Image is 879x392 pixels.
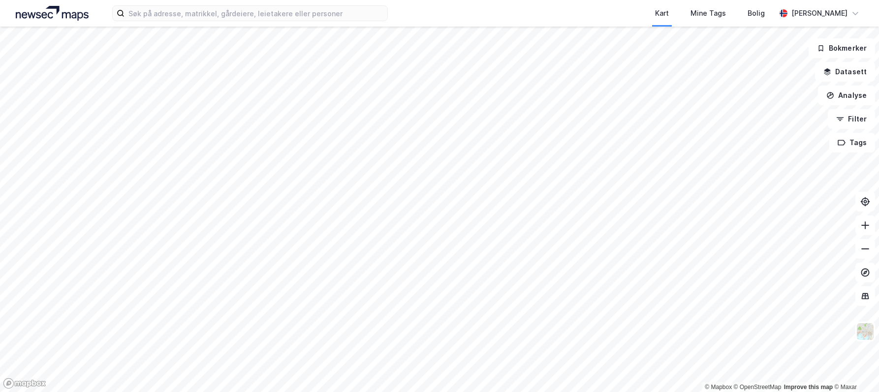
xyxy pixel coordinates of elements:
a: OpenStreetMap [734,384,782,391]
div: [PERSON_NAME] [791,7,848,19]
a: Mapbox [705,384,732,391]
img: logo.a4113a55bc3d86da70a041830d287a7e.svg [16,6,89,21]
div: Kart [655,7,669,19]
button: Analyse [818,86,875,105]
input: Søk på adresse, matrikkel, gårdeiere, leietakere eller personer [125,6,387,21]
div: Mine Tags [691,7,726,19]
button: Bokmerker [809,38,875,58]
a: Improve this map [784,384,833,391]
iframe: Chat Widget [830,345,879,392]
div: Bolig [748,7,765,19]
button: Datasett [815,62,875,82]
button: Tags [829,133,875,152]
img: Z [856,322,875,341]
button: Filter [828,109,875,129]
a: Mapbox homepage [3,378,46,389]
